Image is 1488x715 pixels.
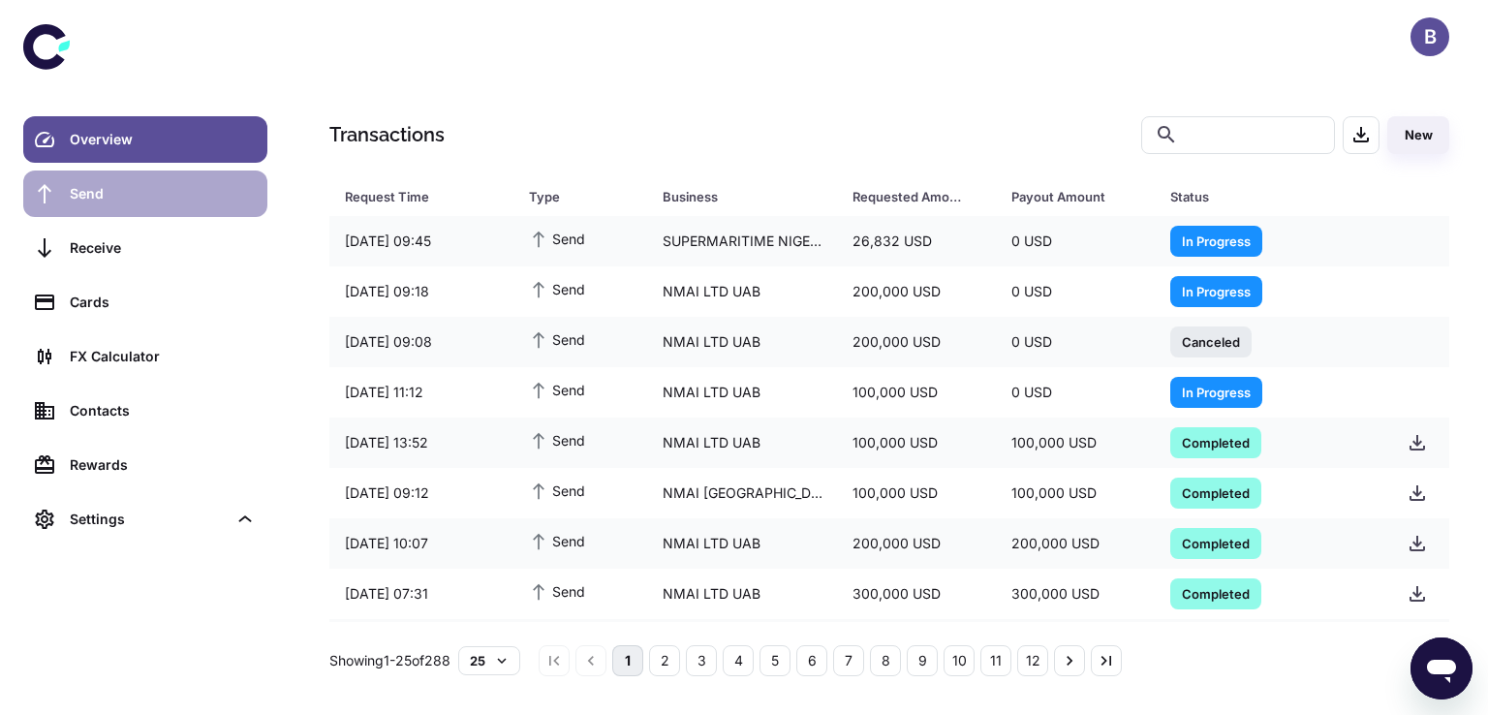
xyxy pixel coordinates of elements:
div: NMAI [GEOGRAPHIC_DATA] [647,475,838,512]
p: Showing 1-25 of 288 [329,650,450,671]
div: [DATE] 11:12 [329,374,513,411]
div: 0 USD [996,223,1155,260]
div: Overview [70,129,256,150]
span: Status [1170,183,1369,210]
a: FX Calculator [23,333,267,380]
div: 100,000 USD [996,475,1155,512]
span: In Progress [1170,382,1262,401]
button: Go to page 8 [870,645,901,676]
div: Settings [23,496,267,543]
span: Send [529,530,585,551]
span: Send [529,228,585,249]
span: Request Time [345,183,506,210]
span: Send [529,278,585,299]
div: Request Time [345,183,480,210]
button: B [1410,17,1449,56]
button: New [1387,116,1449,154]
span: Send [529,580,585,602]
span: Completed [1170,482,1261,502]
span: Send [529,328,585,350]
div: [DATE] 09:45 [329,223,513,260]
div: Status [1170,183,1344,210]
div: 200,000 USD [837,525,996,562]
span: Payout Amount [1011,183,1147,210]
div: 26,832 USD [837,223,996,260]
span: Send [529,379,585,400]
a: Receive [23,225,267,271]
button: Go to page 11 [980,645,1011,676]
div: 100,000 USD [837,374,996,411]
div: 300,000 USD [837,575,996,612]
div: [DATE] 09:08 [329,324,513,360]
button: Go to page 5 [759,645,790,676]
div: Settings [70,509,227,530]
div: 200,000 USD [996,525,1155,562]
div: Payout Amount [1011,183,1122,210]
button: Go to next page [1054,645,1085,676]
div: NMAI LTD UAB [647,575,838,612]
div: [DATE] 10:07 [329,525,513,562]
div: 200,000 USD [837,273,996,310]
div: 100,000 USD [996,424,1155,461]
div: 100,000 USD [837,475,996,512]
div: Receive [70,237,256,259]
div: SUPERMARITIME NIGERIA LTD [647,223,838,260]
div: Send [70,183,256,204]
a: Contacts [23,388,267,434]
span: Type [529,183,639,210]
div: 100,000 USD [837,424,996,461]
div: NMAI LTD UAB [647,424,838,461]
button: Go to page 12 [1017,645,1048,676]
span: Requested Amount [852,183,988,210]
div: 0 USD [996,273,1155,310]
div: Rewards [70,454,256,476]
span: Completed [1170,432,1261,451]
button: Go to page 6 [796,645,827,676]
h1: Transactions [329,120,445,149]
div: Cards [70,292,256,313]
button: Go to page 7 [833,645,864,676]
button: Go to page 2 [649,645,680,676]
div: NMAI LTD UAB [647,273,838,310]
span: In Progress [1170,281,1262,300]
iframe: Button to launch messaging window [1410,637,1472,699]
button: Go to page 10 [944,645,975,676]
button: page 1 [612,645,643,676]
a: Cards [23,279,267,326]
span: Completed [1170,533,1261,552]
button: 25 [458,646,520,675]
a: Rewards [23,442,267,488]
div: Contacts [70,400,256,421]
div: [DATE] 07:31 [329,575,513,612]
span: Canceled [1170,331,1252,351]
div: NMAI LTD UAB [647,374,838,411]
span: Send [529,429,585,451]
div: Type [529,183,614,210]
div: 300,000 USD [996,575,1155,612]
a: Overview [23,116,267,163]
nav: pagination navigation [536,645,1125,676]
button: Go to page 9 [907,645,938,676]
div: [DATE] 13:52 [329,424,513,461]
button: Go to last page [1091,645,1122,676]
div: 0 USD [996,324,1155,360]
div: FX Calculator [70,346,256,367]
span: Send [529,480,585,501]
div: 0 USD [996,374,1155,411]
div: NMAI LTD UAB [647,525,838,562]
a: Send [23,171,267,217]
span: Completed [1170,583,1261,603]
div: [DATE] 09:18 [329,273,513,310]
span: In Progress [1170,231,1262,250]
button: Go to page 4 [723,645,754,676]
button: Go to page 3 [686,645,717,676]
div: NMAI LTD UAB [647,324,838,360]
div: [DATE] 09:12 [329,475,513,512]
div: Requested Amount [852,183,963,210]
div: 200,000 USD [837,324,996,360]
